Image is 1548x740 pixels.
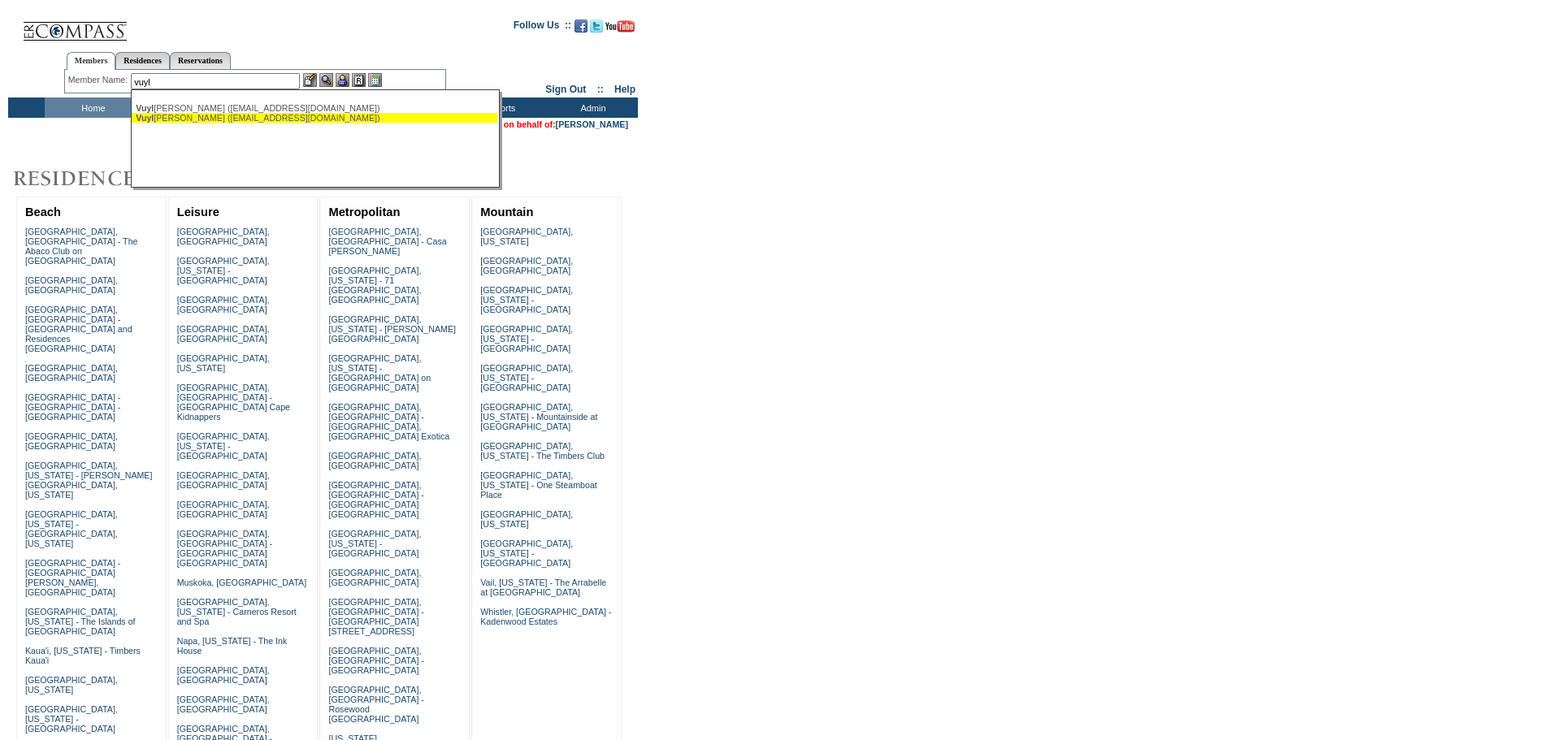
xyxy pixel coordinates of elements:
[328,685,423,724] a: [GEOGRAPHIC_DATA], [GEOGRAPHIC_DATA] - Rosewood [GEOGRAPHIC_DATA]
[177,529,272,568] a: [GEOGRAPHIC_DATA], [GEOGRAPHIC_DATA] - [GEOGRAPHIC_DATA] [GEOGRAPHIC_DATA]
[177,256,270,285] a: [GEOGRAPHIC_DATA], [US_STATE] - [GEOGRAPHIC_DATA]
[480,607,611,626] a: Whistler, [GEOGRAPHIC_DATA] - Kadenwood Estates
[25,607,136,636] a: [GEOGRAPHIC_DATA], [US_STATE] - The Islands of [GEOGRAPHIC_DATA]
[480,256,573,275] a: [GEOGRAPHIC_DATA], [GEOGRAPHIC_DATA]
[590,19,603,32] img: Follow us on Twitter
[115,52,170,69] a: Residences
[442,119,628,129] span: You are acting on behalf of:
[590,24,603,34] a: Follow us on Twitter
[328,451,421,470] a: [GEOGRAPHIC_DATA], [GEOGRAPHIC_DATA]
[136,103,493,113] div: [PERSON_NAME] ([EMAIL_ADDRESS][DOMAIN_NAME])
[177,353,270,373] a: [GEOGRAPHIC_DATA], [US_STATE]
[25,206,61,219] a: Beach
[480,227,573,246] a: [GEOGRAPHIC_DATA], [US_STATE]
[328,266,421,305] a: [GEOGRAPHIC_DATA], [US_STATE] - 71 [GEOGRAPHIC_DATA], [GEOGRAPHIC_DATA]
[25,675,118,695] a: [GEOGRAPHIC_DATA], [US_STATE]
[336,73,349,87] img: Impersonate
[556,119,628,129] a: [PERSON_NAME]
[177,500,270,519] a: [GEOGRAPHIC_DATA], [GEOGRAPHIC_DATA]
[170,52,231,69] a: Reservations
[177,206,219,219] a: Leisure
[328,314,456,344] a: [GEOGRAPHIC_DATA], [US_STATE] - [PERSON_NAME][GEOGRAPHIC_DATA]
[328,529,421,558] a: [GEOGRAPHIC_DATA], [US_STATE] - [GEOGRAPHIC_DATA]
[25,646,141,665] a: Kaua'i, [US_STATE] - Timbers Kaua'i
[25,392,120,422] a: [GEOGRAPHIC_DATA] - [GEOGRAPHIC_DATA] - [GEOGRAPHIC_DATA]
[480,363,573,392] a: [GEOGRAPHIC_DATA], [US_STATE] - [GEOGRAPHIC_DATA]
[177,578,306,587] a: Muskoka, [GEOGRAPHIC_DATA]
[136,113,154,123] span: Vuyl
[177,665,270,685] a: [GEOGRAPHIC_DATA], [GEOGRAPHIC_DATA]
[597,84,604,95] span: ::
[177,431,270,461] a: [GEOGRAPHIC_DATA], [US_STATE] - [GEOGRAPHIC_DATA]
[177,695,270,714] a: [GEOGRAPHIC_DATA], [GEOGRAPHIC_DATA]
[575,19,588,32] img: Become our fan on Facebook
[328,568,421,587] a: [GEOGRAPHIC_DATA], [GEOGRAPHIC_DATA]
[480,470,597,500] a: [GEOGRAPHIC_DATA], [US_STATE] - One Steamboat Place
[177,227,270,246] a: [GEOGRAPHIC_DATA], [GEOGRAPHIC_DATA]
[177,324,270,344] a: [GEOGRAPHIC_DATA], [GEOGRAPHIC_DATA]
[328,402,449,441] a: [GEOGRAPHIC_DATA], [GEOGRAPHIC_DATA] - [GEOGRAPHIC_DATA], [GEOGRAPHIC_DATA] Exotica
[545,84,586,95] a: Sign Out
[605,24,635,34] a: Subscribe to our YouTube Channel
[328,480,423,519] a: [GEOGRAPHIC_DATA], [GEOGRAPHIC_DATA] - [GEOGRAPHIC_DATA] [GEOGRAPHIC_DATA]
[25,227,138,266] a: [GEOGRAPHIC_DATA], [GEOGRAPHIC_DATA] - The Abaco Club on [GEOGRAPHIC_DATA]
[8,162,325,195] img: Destinations by Exclusive Resorts
[368,73,382,87] img: b_calculator.gif
[25,509,118,548] a: [GEOGRAPHIC_DATA], [US_STATE] - [GEOGRAPHIC_DATA], [US_STATE]
[480,509,573,529] a: [GEOGRAPHIC_DATA], [US_STATE]
[25,305,132,353] a: [GEOGRAPHIC_DATA], [GEOGRAPHIC_DATA] - [GEOGRAPHIC_DATA] and Residences [GEOGRAPHIC_DATA]
[177,597,297,626] a: [GEOGRAPHIC_DATA], [US_STATE] - Carneros Resort and Spa
[67,52,116,70] a: Members
[25,558,120,597] a: [GEOGRAPHIC_DATA] - [GEOGRAPHIC_DATA][PERSON_NAME], [GEOGRAPHIC_DATA]
[328,227,446,256] a: [GEOGRAPHIC_DATA], [GEOGRAPHIC_DATA] - Casa [PERSON_NAME]
[328,206,400,219] a: Metropolitan
[25,461,153,500] a: [GEOGRAPHIC_DATA], [US_STATE] - [PERSON_NAME][GEOGRAPHIC_DATA], [US_STATE]
[480,324,573,353] a: [GEOGRAPHIC_DATA], [US_STATE] - [GEOGRAPHIC_DATA]
[25,363,118,383] a: [GEOGRAPHIC_DATA], [GEOGRAPHIC_DATA]
[614,84,635,95] a: Help
[480,539,573,568] a: [GEOGRAPHIC_DATA], [US_STATE] - [GEOGRAPHIC_DATA]
[22,8,128,41] img: Compass Home
[177,470,270,490] a: [GEOGRAPHIC_DATA], [GEOGRAPHIC_DATA]
[575,24,588,34] a: Become our fan on Facebook
[177,636,288,656] a: Napa, [US_STATE] - The Ink House
[136,113,493,123] div: [PERSON_NAME] ([EMAIL_ADDRESS][DOMAIN_NAME])
[319,73,333,87] img: View
[45,97,138,118] td: Home
[605,20,635,32] img: Subscribe to our YouTube Channel
[303,73,317,87] img: b_edit.gif
[177,383,290,422] a: [GEOGRAPHIC_DATA], [GEOGRAPHIC_DATA] - [GEOGRAPHIC_DATA] Cape Kidnappers
[480,285,573,314] a: [GEOGRAPHIC_DATA], [US_STATE] - [GEOGRAPHIC_DATA]
[177,295,270,314] a: [GEOGRAPHIC_DATA], [GEOGRAPHIC_DATA]
[25,704,118,734] a: [GEOGRAPHIC_DATA], [US_STATE] - [GEOGRAPHIC_DATA]
[25,431,118,451] a: [GEOGRAPHIC_DATA], [GEOGRAPHIC_DATA]
[136,103,154,113] span: Vuyl
[328,597,423,636] a: [GEOGRAPHIC_DATA], [GEOGRAPHIC_DATA] - [GEOGRAPHIC_DATA][STREET_ADDRESS]
[352,73,366,87] img: Reservations
[8,24,21,25] img: i.gif
[514,18,571,37] td: Follow Us ::
[480,578,606,597] a: Vail, [US_STATE] - The Arrabelle at [GEOGRAPHIC_DATA]
[68,73,131,87] div: Member Name:
[480,402,597,431] a: [GEOGRAPHIC_DATA], [US_STATE] - Mountainside at [GEOGRAPHIC_DATA]
[480,441,605,461] a: [GEOGRAPHIC_DATA], [US_STATE] - The Timbers Club
[328,646,423,675] a: [GEOGRAPHIC_DATA], [GEOGRAPHIC_DATA] - [GEOGRAPHIC_DATA]
[480,206,533,219] a: Mountain
[328,353,431,392] a: [GEOGRAPHIC_DATA], [US_STATE] - [GEOGRAPHIC_DATA] on [GEOGRAPHIC_DATA]
[544,97,638,118] td: Admin
[25,275,118,295] a: [GEOGRAPHIC_DATA], [GEOGRAPHIC_DATA]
